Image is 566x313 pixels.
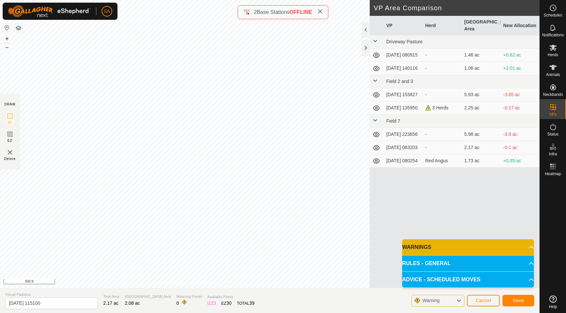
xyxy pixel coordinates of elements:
img: Gallagher Logo [8,5,91,17]
a: Privacy Policy [159,279,183,285]
span: Delete [4,156,16,161]
td: -3.85 ac [500,88,540,101]
td: [DATE] 080254 [384,154,423,168]
span: 23 [211,300,216,306]
div: - [425,131,459,138]
span: 30 [226,300,232,306]
span: Save [513,298,524,303]
span: 2 [254,9,257,15]
span: IZ [8,120,12,125]
th: Herd [423,16,462,35]
td: +0.62 ac [500,49,540,62]
div: EZ [221,300,232,307]
td: [DATE] 223656 [384,128,423,141]
td: -3.9 ac [500,128,540,141]
span: Animals [546,73,560,77]
button: + [3,35,11,43]
td: [DATE] 153827 [384,88,423,101]
span: Infra [549,152,557,156]
span: 0 [176,300,179,306]
button: Save [502,295,534,306]
span: 2.17 ac [103,300,118,306]
span: Notifications [542,33,564,37]
span: EZ [8,138,13,143]
p-accordion-header: RULES - GENERAL [402,255,534,271]
th: New Allocation [500,16,540,35]
td: [DATE] 135950 [384,101,423,115]
p-accordion-header: ADVICE - SCHEDULED MOVES [402,272,534,288]
span: 2.08 ac [125,300,140,306]
h2: VP Area Comparison [374,4,540,12]
div: - [425,91,459,98]
span: Neckbands [543,93,563,97]
td: 1.73 ac [462,154,501,168]
button: Cancel [467,295,500,306]
span: ADVICE - SCHEDULED MOVES [402,276,480,284]
td: -0.17 ac [500,101,540,115]
td: 5.98 ac [462,128,501,141]
div: - [425,52,459,59]
span: Status [547,132,558,136]
button: Reset Map [3,24,11,32]
div: 3 Herds [425,104,459,111]
span: Available Points [207,294,254,300]
span: RULES - GENERAL [402,259,451,267]
a: Help [540,293,566,311]
td: +0.35 ac [500,154,540,168]
span: Virtual Paddock [5,292,98,297]
span: Herds [547,53,558,57]
td: 2.25 ac [462,101,501,115]
div: - [425,65,459,72]
span: Heatmap [545,172,561,176]
div: IZ [207,300,216,307]
span: Total Area [103,294,119,299]
span: Driveway Pasture [386,39,423,44]
td: [DATE] 140116 [384,62,423,75]
span: [GEOGRAPHIC_DATA] Area [125,294,171,299]
span: 39 [249,300,255,306]
button: Map Layers [15,24,23,32]
button: – [3,43,11,51]
td: 1.46 ac [462,49,501,62]
th: VP [384,16,423,35]
td: 1.06 ac [462,62,501,75]
span: Schedules [543,13,562,17]
span: Warning [422,298,440,303]
span: Watering Points [176,294,202,299]
p-accordion-header: WARNINGS [402,239,534,255]
span: SA [104,8,110,15]
a: Contact Us [191,279,211,285]
img: VP [6,148,14,156]
span: Base Stations [257,9,290,15]
div: - [425,144,459,151]
td: [DATE] 080915 [384,49,423,62]
span: Field 2 and 3 [386,79,413,84]
div: TOTAL [237,300,255,307]
span: Field 7 [386,118,400,124]
th: [GEOGRAPHIC_DATA] Area [462,16,501,35]
span: Cancel [476,298,491,303]
td: 2.17 ac [462,141,501,154]
td: 5.93 ac [462,88,501,101]
span: Help [549,305,557,309]
td: -0.1 ac [500,141,540,154]
td: [DATE] 063203 [384,141,423,154]
div: Red Angus [425,157,459,164]
td: +1.01 ac [500,62,540,75]
span: VPs [549,112,556,116]
span: WARNINGS [402,243,431,251]
div: DRAW [4,102,16,107]
span: OFFLINE [290,9,312,15]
